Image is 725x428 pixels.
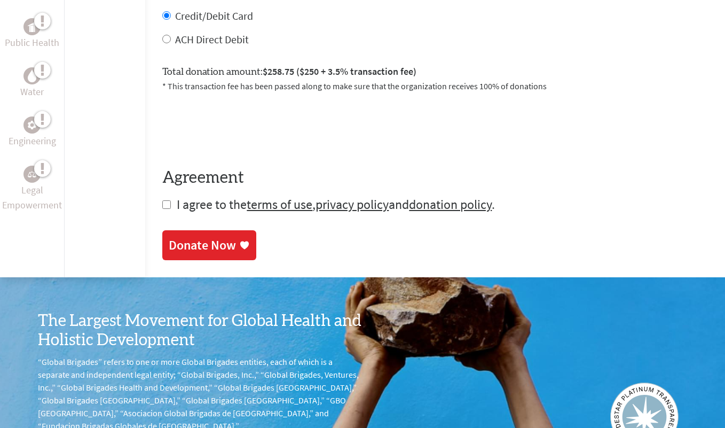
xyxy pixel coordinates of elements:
[5,35,59,50] p: Public Health
[28,171,36,177] img: Legal Empowerment
[316,196,389,213] a: privacy policy
[247,196,312,213] a: terms of use
[23,67,41,84] div: Water
[38,312,362,350] h3: The Largest Movement for Global Health and Holistic Development
[20,84,44,99] p: Water
[409,196,492,213] a: donation policy
[162,105,325,147] iframe: reCAPTCHA
[28,121,36,129] img: Engineering
[23,18,41,35] div: Public Health
[162,11,171,20] input: overall type: UNKNOWN_TYPE html type: HTML_TYPE_UNSPECIFIED server type: NO_SERVER_DATA heuristic...
[2,166,62,213] a: Legal EmpowermentLegal Empowerment
[162,200,171,209] input: overall type: UNKNOWN_TYPE html type: HTML_TYPE_UNSPECIFIED server type: NO_SERVER_DATA heuristic...
[169,237,236,254] div: Donate Now
[2,183,62,213] p: Legal Empowerment
[23,116,41,134] div: Engineering
[162,230,256,260] a: Donate Now
[28,21,36,32] img: Public Health
[162,80,708,92] p: * This transaction fee has been passed along to make sure that the organization receives 100% of ...
[23,166,41,183] div: Legal Empowerment
[162,64,416,80] label: Total donation amount:
[177,196,495,213] span: I agree to the , and .
[175,33,249,46] label: ACH Direct Debit
[162,35,171,43] input: overall type: UNKNOWN_TYPE html type: HTML_TYPE_UNSPECIFIED server type: NO_SERVER_DATA heuristic...
[28,70,36,82] img: Water
[20,67,44,99] a: WaterWater
[5,18,59,50] a: Public HealthPublic Health
[175,9,253,22] label: Credit/Debit Card
[263,65,416,77] span: $258.75 ($250 + 3.5% transaction fee)
[9,134,56,149] p: Engineering
[9,116,56,149] a: EngineeringEngineering
[162,168,708,188] h4: Agreement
